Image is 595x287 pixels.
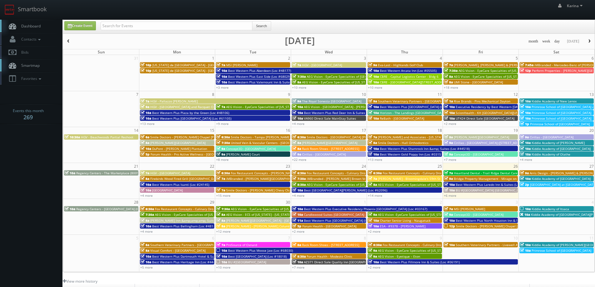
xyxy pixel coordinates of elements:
[216,218,225,223] span: 8a
[456,188,525,192] span: BU #[GEOGRAPHIC_DATA] [GEOGRAPHIC_DATA]
[456,182,534,187] span: Best Western Plus Laredo Inn & Suites (Loc #44702)
[216,188,225,192] span: 7a
[456,116,514,121] span: UT424 Direct Sale [GEOGRAPHIC_DATA]
[368,141,377,145] span: 8a
[292,207,303,211] span: 10a
[307,171,405,175] span: Fox Restaurant Concepts - Culinary Dropout - [GEOGRAPHIC_DATA]
[292,176,306,181] span: 7:30a
[292,193,305,198] a: +4 more
[368,135,377,139] span: 7a
[141,224,151,228] span: 10a
[141,152,150,156] span: 5p
[292,157,306,162] a: +22 more
[141,212,154,217] span: 7:30a
[141,254,151,259] span: 10a
[567,3,584,8] span: Karina
[302,63,342,67] span: HGV - [GEOGRAPHIC_DATA]
[444,80,453,84] span: 8a
[141,116,151,121] span: 10a
[456,243,580,247] span: Southern Veterinary Partners - Livewell Animal Urgent Care of [GEOGRAPHIC_DATA]
[520,157,532,162] a: +4 more
[152,146,207,151] span: DuPont - [PERSON_NAME] Plantation
[520,111,531,115] span: 10a
[81,135,133,139] span: HGV - Beachwoods Partial Reshoot
[368,99,377,103] span: 9a
[520,141,531,145] span: 10a
[216,260,227,264] span: 10a
[292,85,306,90] a: +10 more
[302,99,361,103] span: The Royal Sonesta [GEOGRAPHIC_DATA]
[444,63,453,67] span: 7a
[226,63,257,67] span: MSI [PERSON_NAME]
[228,74,291,79] span: Best Western Plus East Side (Loc #68029)
[292,243,301,247] span: 8a
[141,243,149,247] span: 8a
[454,63,574,67] span: [PERSON_NAME], [PERSON_NAME] & [PERSON_NAME], LLC - [GEOGRAPHIC_DATA]
[368,80,379,84] span: 10a
[140,229,153,234] a: +4 more
[302,146,359,151] span: Rack Room Shoes - [STREET_ADDRESS]
[292,188,303,192] span: 10a
[459,68,566,73] span: AEG Vision - EyeCare Specialties of [US_STATE] – [PERSON_NAME] Vision
[304,218,383,223] span: Best Western Plus [GEOGRAPHIC_DATA] (Loc #35038)
[292,146,301,151] span: 8a
[378,254,420,259] span: AEG Vision - Eyetique – Eton
[444,182,455,187] span: 10a
[141,135,149,139] span: 6a
[152,188,183,192] span: [GEOGRAPHIC_DATA]
[304,111,385,115] span: Best Western Plus Red Deer Inn & Suites (Loc #61062)
[18,63,40,68] span: Smartmap
[368,105,379,109] span: 10a
[378,182,562,187] span: AEG Vision - EyeCare Specialties of [US_STATE] – Drs. [PERSON_NAME] and [PERSON_NAME]-Ost and Ass...
[5,5,15,15] img: smartbook-logo.png
[231,135,337,139] span: Smile Doctors - Tampa [PERSON_NAME] [PERSON_NAME] Orthodontics
[368,260,379,264] span: 10a
[285,37,315,44] h2: [DATE]
[216,248,227,253] span: 10a
[532,111,591,115] span: Primrose School of [GEOGRAPHIC_DATA]
[152,116,231,121] span: Best Western Plus [GEOGRAPHIC_DATA] (Loc #61105)
[76,207,147,211] span: Regency Centers - [GEOGRAPHIC_DATA] (63020)
[228,248,293,253] span: Best Western Plus Moose Jaw (Loc #68030)
[552,37,562,45] button: day
[216,207,230,211] span: 7:30a
[520,116,531,121] span: 10a
[444,193,456,198] a: +6 more
[368,254,377,259] span: 9a
[216,80,227,84] span: 10a
[150,176,220,181] span: Firebirds Wood Fired Grill [GEOGRAPHIC_DATA]
[456,111,529,115] span: ScionHealth - KH [GEOGRAPHIC_DATA][US_STATE]
[307,182,409,187] span: AEG Vision - EyeCare Specialties of [US_STATE] - A1A Family EyeCare
[456,105,543,109] span: Executive Residency by Best Western [DATE] (Loc #44764)
[216,152,225,156] span: 9a
[304,207,427,211] span: Best Western Plus Executive Residency Phoenix [GEOGRAPHIC_DATA] (Loc #03167)
[444,207,453,211] span: 7a
[368,74,379,79] span: 10a
[292,265,305,270] a: +7 more
[540,37,553,45] button: week
[565,37,581,45] button: [DATE]
[292,141,301,145] span: 8a
[226,243,257,247] span: ProSource of Oxnard
[141,182,151,187] span: 10a
[520,99,531,103] span: 10a
[444,176,453,181] span: 9a
[368,212,377,217] span: 9a
[383,243,461,247] span: Fox Restaurant Concepts - Culinary Dropout - Tempe
[292,224,301,228] span: 5p
[173,49,181,55] span: Mon
[63,279,97,284] a: View more history
[141,260,151,264] span: 10a
[520,207,531,211] span: 10a
[368,68,379,73] span: 10a
[140,193,153,198] a: +4 more
[216,135,230,139] span: 6:30a
[292,74,306,79] span: 7:30a
[152,260,220,264] span: Best Western Plus Heritage Inn (Loc #44463)
[76,171,141,175] span: Regency Centers - The Marketplace (80099)
[65,171,75,175] span: 10a
[532,207,569,211] span: Kiddie Academy of Itsaca
[378,212,482,217] span: AEG Vision -EyeCare Specialties of [US_STATE] – Eyes On Sammamish
[226,152,260,156] span: [PERSON_NAME] Court
[444,85,458,90] a: +18 more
